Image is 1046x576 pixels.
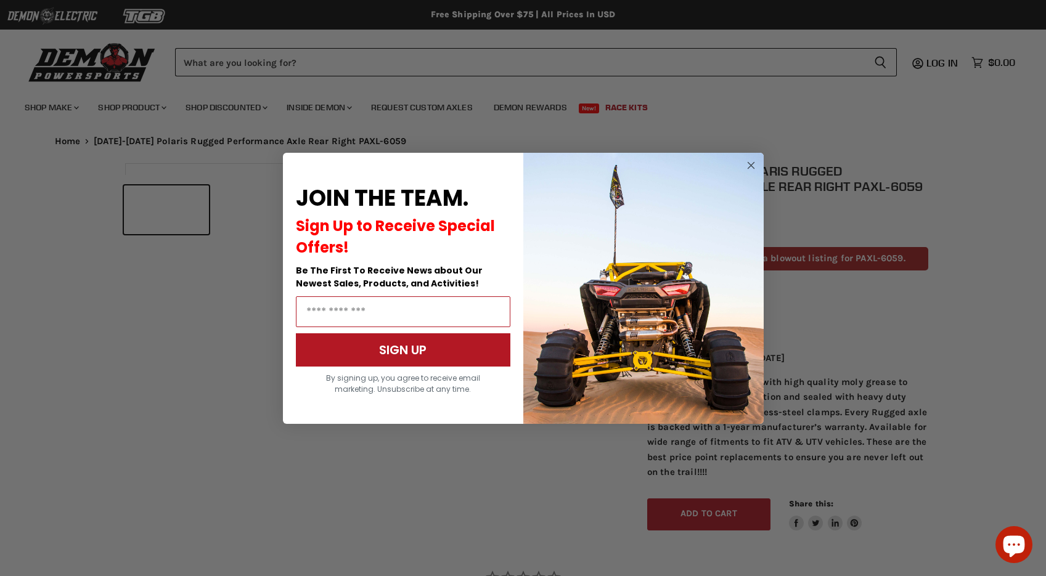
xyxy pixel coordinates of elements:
span: Sign Up to Receive Special Offers! [296,216,495,258]
input: Email Address [296,296,510,327]
img: a9095488-b6e7-41ba-879d-588abfab540b.jpeg [523,153,764,424]
button: SIGN UP [296,333,510,367]
span: Be The First To Receive News about Our Newest Sales, Products, and Activities! [296,264,483,290]
span: By signing up, you agree to receive email marketing. Unsubscribe at any time. [326,373,480,394]
inbox-online-store-chat: Shopify online store chat [992,526,1036,566]
button: Close dialog [743,158,759,173]
span: JOIN THE TEAM. [296,182,468,214]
